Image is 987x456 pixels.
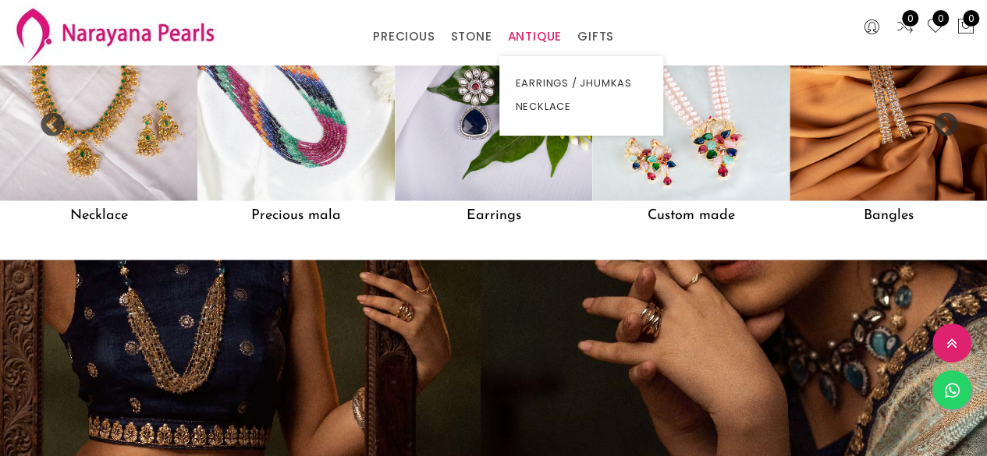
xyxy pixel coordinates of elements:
a: NECKLACE [515,95,648,118]
img: Bangles [790,3,987,200]
a: GIFTS [577,25,614,48]
button: Next [932,112,948,128]
a: STONE [450,25,492,48]
a: 0 [926,17,945,37]
a: EARRINGS / JHUMKAS [515,72,648,95]
h5: Earrings [395,200,592,230]
span: 0 [932,10,949,27]
span: 0 [902,10,918,27]
span: 0 [963,10,979,27]
button: 0 [957,17,975,37]
a: 0 [896,17,914,37]
h5: Bangles [790,200,987,230]
a: PRECIOUS [373,25,435,48]
img: Custom made [592,3,790,200]
img: Earrings [395,3,592,200]
h5: Precious mala [197,200,395,230]
button: Previous [39,112,55,128]
h5: Custom made [592,200,790,230]
img: Precious mala [197,3,395,200]
a: ANTIQUE [507,25,562,48]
